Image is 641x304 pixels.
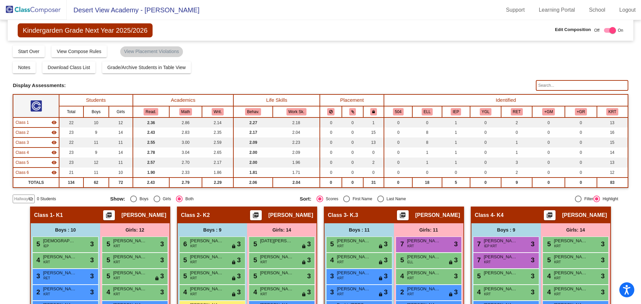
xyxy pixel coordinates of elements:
[511,108,523,115] button: RET
[250,210,262,220] button: Print Students Details
[13,82,66,88] span: Display Assessments:
[454,255,458,265] span: 3
[565,106,597,117] th: Above Grade Level in Reading
[109,147,133,158] td: 14
[110,196,295,202] mat-radio-group: Select an option
[600,196,618,202] div: Highlight
[83,117,109,127] td: 10
[51,170,57,175] mat-icon: visibility
[501,178,532,188] td: 9
[546,212,554,221] mat-icon: picture_as_pdf
[384,147,413,158] td: 0
[384,94,628,106] th: Identified
[273,117,320,127] td: 2.18
[320,168,342,178] td: 0
[109,158,133,168] td: 11
[597,178,628,188] td: 83
[412,137,442,147] td: 8
[536,80,628,91] input: Search...
[51,140,57,145] mat-icon: visibility
[601,239,605,249] span: 3
[233,168,273,178] td: 1.81
[342,137,363,147] td: 0
[15,160,29,166] span: Class 5
[470,106,501,117] th: Young for grade level
[83,106,109,117] th: Boys
[546,240,551,248] span: 5
[169,168,202,178] td: 2.33
[384,127,413,137] td: 0
[114,244,120,249] span: KRT
[451,108,461,115] button: IEP
[301,244,306,249] span: lock
[105,212,113,221] mat-icon: picture_as_pdf
[35,256,40,264] span: 4
[337,244,344,249] span: KRT
[328,212,347,219] span: Class 3
[442,117,470,127] td: 1
[169,137,202,147] td: 3.00
[83,127,109,137] td: 9
[384,239,388,249] span: 3
[470,147,501,158] td: 0
[268,212,313,219] span: [PERSON_NAME]
[415,212,460,219] span: [PERSON_NAME]
[273,178,320,188] td: 2.04
[471,223,541,237] div: Boys : 9
[120,46,183,57] mat-chip: View Placement Violations
[35,240,40,248] span: 5
[342,178,363,188] td: 0
[384,158,413,168] td: 0
[584,5,611,15] a: School
[422,108,433,115] button: ELL
[273,137,320,147] td: 2.23
[202,178,233,188] td: 2.29
[342,147,363,158] td: 0
[160,255,164,265] span: 3
[542,108,555,115] button: +GM
[83,168,109,178] td: 11
[501,137,532,147] td: 1
[562,212,607,219] span: [PERSON_NAME]
[554,254,587,260] span: [PERSON_NAME]
[190,244,197,249] span: KRT
[105,240,110,248] span: 5
[53,212,63,219] span: - K1
[442,106,470,117] th: Individualized Education Plan
[13,147,59,158] td: Maria Bontadelli - K4
[329,240,334,248] span: 5
[480,108,492,115] button: YGL
[109,106,133,117] th: Girls
[13,137,59,147] td: Shelley Burge - K.3
[442,178,470,188] td: 5
[618,27,623,33] span: On
[606,108,618,115] button: KRT
[51,45,107,57] button: View Compose Rules
[233,127,273,137] td: 2.17
[347,212,358,219] span: - K.3
[13,178,59,188] td: TOTALS
[363,178,384,188] td: 31
[442,127,470,137] td: 1
[43,254,76,260] span: [PERSON_NAME]
[337,238,370,244] span: [PERSON_NAME] [PERSON_NAME]
[133,94,234,106] th: Academics
[501,147,532,158] td: 1
[169,178,202,188] td: 2.79
[260,238,293,244] span: [DATE][PERSON_NAME]
[59,94,133,106] th: Students
[202,117,233,127] td: 2.14
[412,168,442,178] td: 0
[59,168,83,178] td: 21
[51,130,57,135] mat-icon: visibility
[15,170,29,176] span: Class 6
[273,158,320,168] td: 1.96
[363,158,384,168] td: 2
[51,150,57,155] mat-icon: visibility
[399,240,404,248] span: 7
[233,94,320,106] th: Life Skills
[43,244,49,249] span: IEP
[200,212,210,219] span: - K2
[320,178,342,188] td: 0
[13,127,59,137] td: Veronica Guzman - K2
